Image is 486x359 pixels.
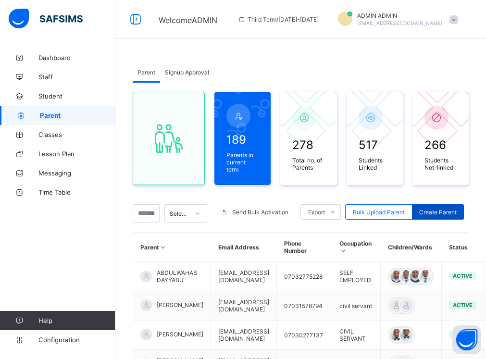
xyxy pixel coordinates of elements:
th: Phone Number [277,233,332,262]
span: Parent [40,111,115,119]
i: Sort in Ascending Order [159,244,167,251]
span: Configuration [38,336,115,344]
span: session/term information [238,16,319,23]
span: Lesson Plan [38,150,115,158]
span: [PERSON_NAME] [157,301,203,309]
span: Classes [38,131,115,138]
span: active [453,272,473,279]
span: 189 [226,133,259,147]
span: Signup Approval [165,69,209,76]
span: Messaging [38,169,115,177]
th: Occupation [332,233,381,262]
span: Staff [38,73,115,81]
th: Parent [133,233,211,262]
td: civil servant [332,291,381,321]
span: 266 [424,138,457,152]
td: [EMAIL_ADDRESS][DOMAIN_NAME] [211,262,277,291]
td: SELF EMPLOYED [332,262,381,291]
span: Export [308,209,325,216]
span: Students Linked [359,157,391,171]
span: Bulk Upload Parent [353,209,405,216]
span: Parents in current term [226,151,259,173]
td: [EMAIL_ADDRESS][DOMAIN_NAME] [211,291,277,321]
td: CIVIL SERVANT [332,321,381,350]
span: [PERSON_NAME] [157,331,203,338]
span: Help [38,317,115,324]
td: 07031578794 [277,291,332,321]
span: Student [38,92,115,100]
span: Dashboard [38,54,115,62]
span: Create Parent [419,209,457,216]
span: Students Not-linked [424,157,457,171]
i: Sort in Ascending Order [339,247,348,254]
span: Welcome ADMIN [159,15,217,25]
td: [EMAIL_ADDRESS][DOMAIN_NAME] [211,321,277,350]
span: Send Bulk Activation [232,209,288,216]
div: Select status [170,210,190,217]
th: Email Address [211,233,277,262]
span: ABDULWAHAB DAYYABU [157,269,203,284]
th: Status [442,233,484,262]
span: [EMAIL_ADDRESS][DOMAIN_NAME] [357,20,442,26]
td: 07030277137 [277,321,332,350]
span: active [453,302,473,309]
button: Open asap [452,325,481,354]
span: 517 [359,138,391,152]
span: ADMIN ADMIN [357,12,442,19]
td: 07032775228 [277,262,332,291]
img: safsims [9,9,83,29]
span: Parent [137,69,155,76]
th: Children/Wards [381,233,442,262]
span: Total no. of Parents [292,157,324,171]
span: 278 [292,138,324,152]
span: Time Table [38,188,115,196]
div: ADMINADMIN [328,12,463,27]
